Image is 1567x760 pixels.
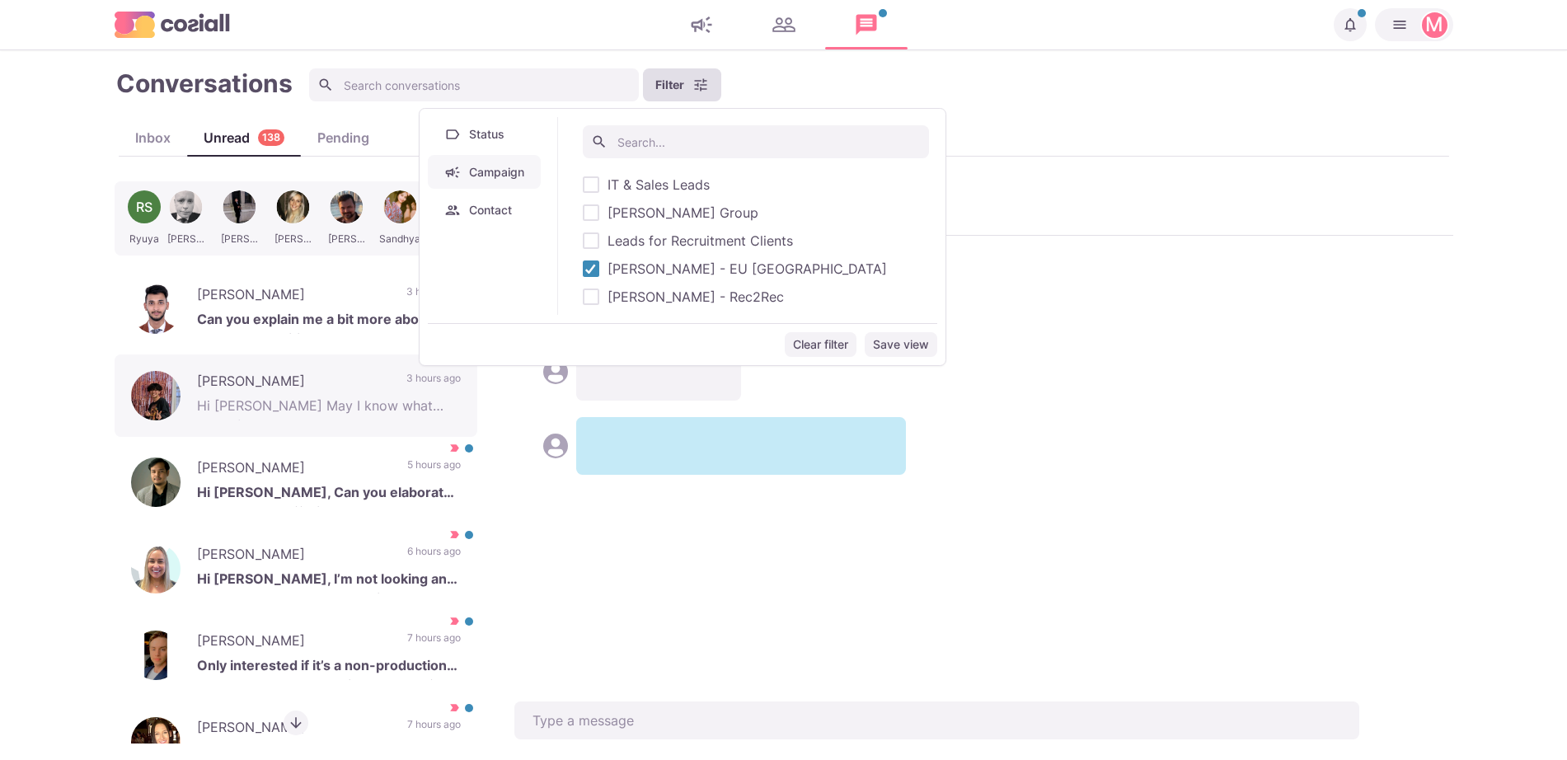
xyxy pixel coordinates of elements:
button: Notifications [1334,8,1367,41]
span: [PERSON_NAME] - Rec2Rec [608,287,784,307]
button: Save view [865,332,937,357]
img: logo [115,12,230,37]
div: Unread [187,128,301,148]
p: [PERSON_NAME] [197,371,390,396]
button: Filter [643,68,721,101]
img: Millie Cossins [131,544,181,593]
p: 7 hours ago [407,631,461,655]
p: 3 hours ago [406,284,461,309]
div: Inbox [119,128,187,148]
p: Can you explain me a bit more about the new opportunities..? [197,309,461,334]
button: Status [428,117,541,151]
p: Hi [PERSON_NAME], I’m not looking and pretty happy where I am so it would have to be something pr... [197,569,461,593]
p: [PERSON_NAME] [197,544,391,569]
p: 7 hours ago [407,717,461,742]
img: Syed Maaz [131,284,181,334]
button: Campaign [428,155,541,189]
div: Martin [1425,15,1443,35]
span: Leads for Recruitment Clients [608,231,793,251]
input: Search... [583,125,929,158]
img: Ryuya Saito [131,371,181,420]
p: Only interested if it’s a non-production related role - or relocating me out of the [GEOGRAPHIC_D... [197,655,461,680]
p: 3 hours ago [406,371,461,396]
span: [PERSON_NAME] - EU [GEOGRAPHIC_DATA] [608,259,887,279]
p: 138 [262,130,280,146]
p: Hi [PERSON_NAME], Can you elaborate what are you offering? [197,482,461,507]
p: [PERSON_NAME] [197,631,391,655]
button: Contact [428,193,541,227]
button: Martin [1375,8,1453,41]
img: Abdul Aziz [131,457,181,507]
input: Search conversations [309,68,639,101]
span: [PERSON_NAME] Group [608,203,758,223]
p: Hi [PERSON_NAME] May I know what kind of position and where? [197,396,461,420]
span: IT & Sales Leads [608,175,710,195]
p: 6 hours ago [407,544,461,569]
div: Pending [301,128,386,148]
p: 5 hours ago [407,457,461,482]
button: Return to active conversation [284,711,308,735]
p: [PERSON_NAME] [197,284,390,309]
p: [PERSON_NAME] [197,457,391,482]
p: [PERSON_NAME] [197,717,391,742]
h1: Conversations [116,68,293,98]
button: Clear filter [785,332,856,357]
img: Tyler Schrader [131,631,181,680]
